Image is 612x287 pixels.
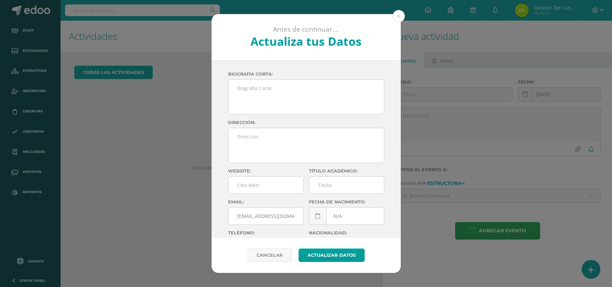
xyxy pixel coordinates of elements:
[299,249,365,262] button: Actualizar datos
[228,71,384,77] label: Biografía corta:
[228,120,384,125] label: Dirección:
[309,230,384,235] label: Nacionalidad:
[230,33,382,49] h2: Actualiza tus Datos
[248,249,292,262] a: Cancelar
[228,230,303,235] label: Teléfono:
[228,199,303,205] label: Email:
[309,199,384,205] label: Fecha de nacimiento:
[309,208,384,224] input: Fecha de Nacimiento:
[228,177,303,194] input: Sitio Web:
[228,208,303,224] input: Correo Electronico:
[230,25,382,34] p: Antes de continuar....
[228,168,303,174] label: Website:
[309,168,384,174] label: Título académico:
[309,177,384,194] input: Titulo:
